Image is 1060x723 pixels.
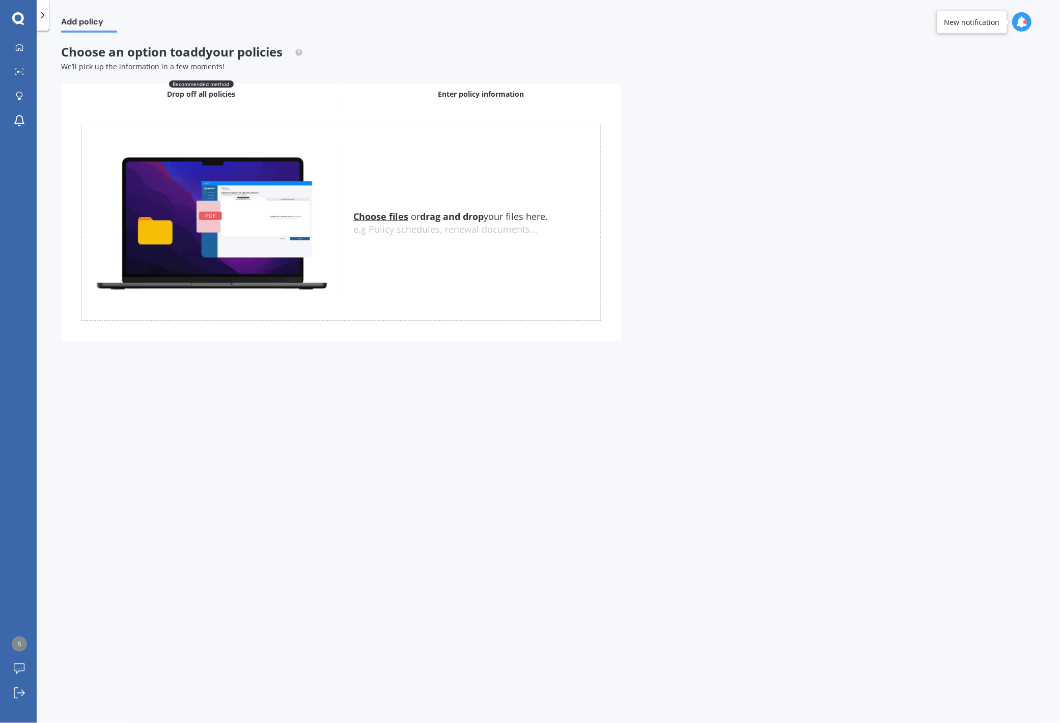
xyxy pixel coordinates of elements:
[353,224,600,235] div: e.g Policy schedules, renewal documents...
[353,210,408,223] u: Choose files
[61,17,117,31] span: Add policy
[82,151,341,294] img: upload.de96410c8ce839c3fdd5.gif
[61,62,225,71] span: We’ll pick up the information in a few moments!
[12,636,27,652] img: 15b87b4a23650a20e337bf2dc9c7b81f
[353,210,548,223] span: or your files here.
[420,210,484,223] b: drag and drop
[944,17,999,27] div: New notification
[438,89,524,99] span: Enter policy information
[61,43,303,60] span: Choose an option
[169,80,234,88] span: Recommended method
[167,89,235,99] span: Drop off all policies
[170,43,283,60] span: to add your policies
